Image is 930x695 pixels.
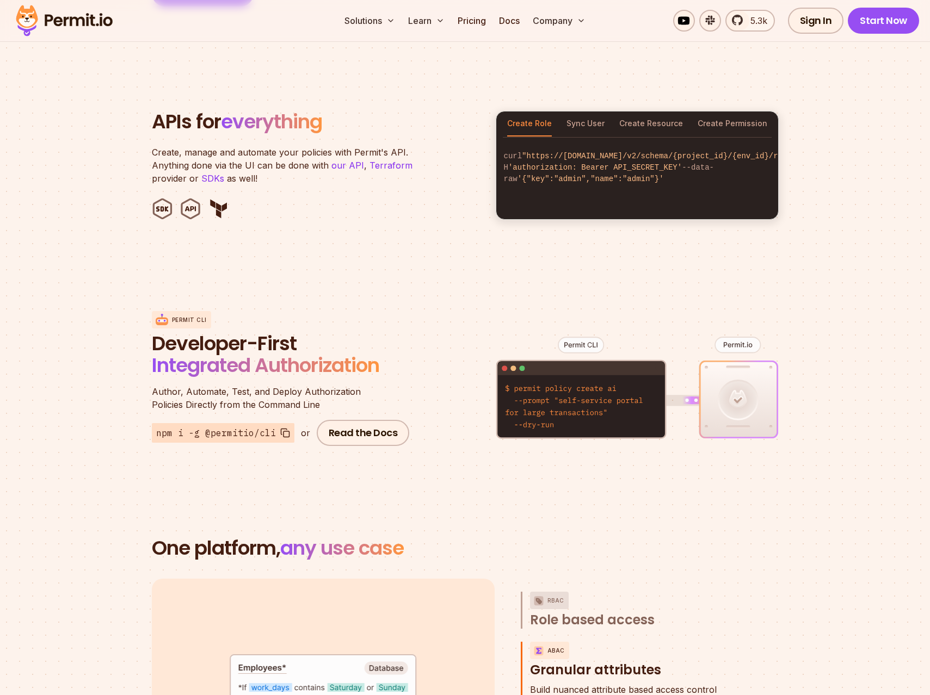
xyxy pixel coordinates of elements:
p: Create, manage and automate your policies with Permit's API. Anything done via the UI can be done... [152,146,424,185]
a: Read the Docs [317,420,410,446]
button: RBACRole based access [530,592,733,629]
button: Solutions [340,10,399,32]
button: Company [528,10,590,32]
a: Docs [495,10,524,32]
span: Integrated Authorization [152,351,379,379]
span: npm i -g @permitio/cli [156,426,276,439]
a: 5.3k [725,10,775,32]
span: Developer-First [152,333,413,355]
button: Create Resource [619,111,683,136]
p: Policies Directly from the Command Line [152,385,413,411]
img: Permit logo [11,2,118,39]
span: 'authorization: Bearer API_SECRET_KEY' [508,163,682,172]
button: Create Permission [698,111,767,136]
h2: APIs for [152,111,483,133]
span: Role based access [530,611,655,629]
a: SDKs [201,173,224,184]
a: Terraform [369,160,412,171]
span: any use case [280,534,404,562]
div: or [301,426,310,439]
button: npm i -g @permitio/cli [152,423,294,443]
span: '{"key":"admin","name":"admin"}' [518,175,664,183]
span: everything [221,108,322,135]
span: Author, Automate, Test, and Deploy Authorization [152,385,413,398]
button: Create Role [507,111,552,136]
a: Sign In [788,8,844,34]
p: Permit CLI [172,316,207,324]
span: 5.3k [744,14,767,27]
span: "https://[DOMAIN_NAME]/v2/schema/{project_id}/{env_id}/roles" [522,152,800,160]
a: our API [331,160,364,171]
button: Learn [404,10,449,32]
a: Start Now [848,8,919,34]
a: Pricing [453,10,490,32]
h2: One platform, [152,537,779,559]
button: Sync User [566,111,605,136]
code: curl -H --data-raw [496,142,778,194]
p: RBAC [547,592,564,609]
